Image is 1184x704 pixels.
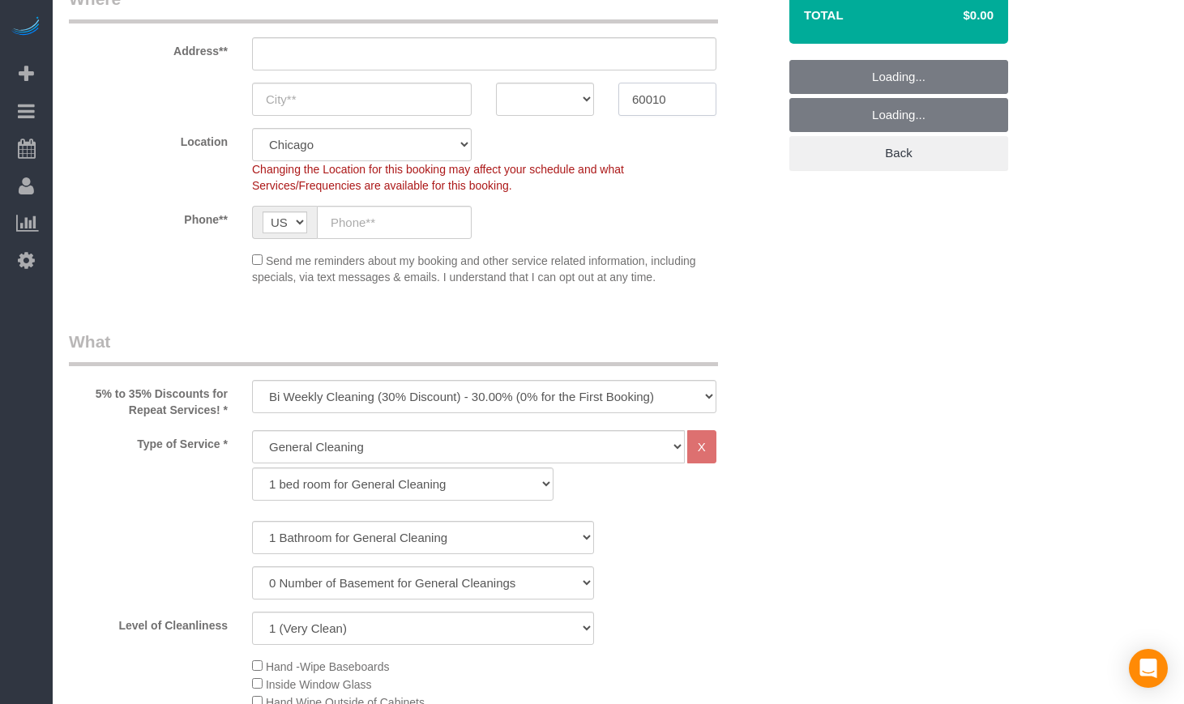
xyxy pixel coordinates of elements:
[1129,649,1168,688] div: Open Intercom Messenger
[618,83,716,116] input: Zip Code**
[252,163,624,192] span: Changing the Location for this booking may affect your schedule and what Services/Frequencies are...
[57,430,240,452] label: Type of Service *
[266,660,390,673] span: Hand -Wipe Baseboards
[804,8,844,22] strong: Total
[789,136,1008,170] a: Back
[57,380,240,418] label: 5% to 35% Discounts for Repeat Services! *
[252,254,696,284] span: Send me reminders about my booking and other service related information, including specials, via...
[57,128,240,150] label: Location
[10,16,42,39] img: Automaid Logo
[266,678,372,691] span: Inside Window Glass
[69,330,718,366] legend: What
[915,9,994,23] h4: $0.00
[57,612,240,634] label: Level of Cleanliness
